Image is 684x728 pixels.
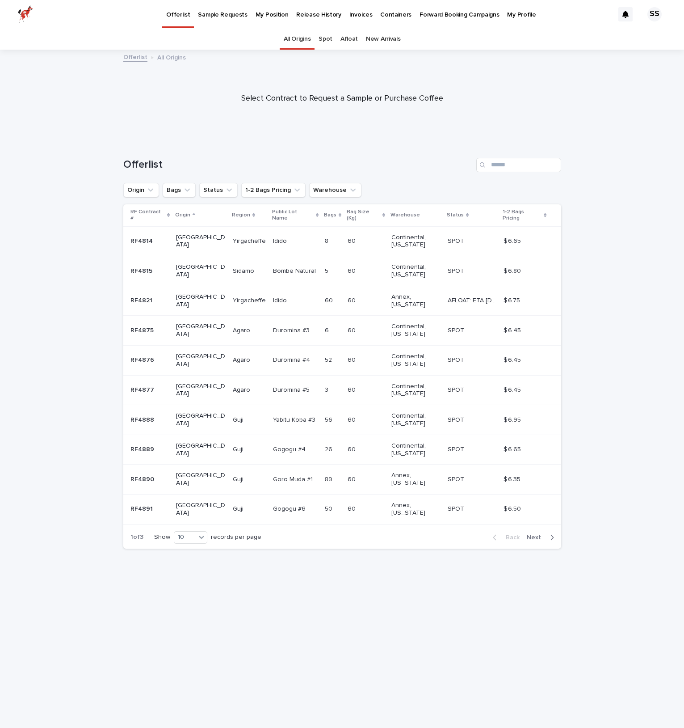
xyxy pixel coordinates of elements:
[325,266,330,275] p: 5
[123,375,561,405] tr: RF4877RF4877 [GEOGRAPHIC_DATA]AgaroAgaro Duromina #5Duromina #5 33 6060 Continental, [US_STATE] S...
[176,323,226,338] p: [GEOGRAPHIC_DATA]
[123,51,147,62] a: Offerlist
[325,236,330,245] p: 8
[504,295,522,305] p: $ 6.75
[130,444,156,453] p: RF4889
[448,355,466,364] p: SPOT
[154,533,170,541] p: Show
[176,502,226,517] p: [GEOGRAPHIC_DATA]
[273,504,307,513] p: Gogogu #6
[448,474,466,483] p: SPOT
[504,236,523,245] p: $ 6.65
[123,316,561,346] tr: RF4875RF4875 [GEOGRAPHIC_DATA]AgaroAgaro Duromina #3Duromina #3 66 6060 Continental, [US_STATE] S...
[448,385,466,394] p: SPOT
[233,266,256,275] p: Sidamo
[176,383,226,398] p: [GEOGRAPHIC_DATA]
[348,236,357,245] p: 60
[157,52,186,62] p: All Origins
[448,295,498,305] p: AFLOAT: ETA 09-27-2025
[348,266,357,275] p: 60
[325,444,334,453] p: 26
[233,385,252,394] p: Agaro
[130,295,154,305] p: RF4821
[241,183,306,197] button: 1-2 Bags Pricing
[325,295,335,305] p: 60
[211,533,261,541] p: records per page
[123,158,473,171] h1: Offerlist
[503,207,541,224] p: 1-2 Bags Pricing
[448,415,466,424] p: SPOT
[176,293,226,309] p: [GEOGRAPHIC_DATA]
[447,210,464,220] p: Status
[176,442,226,457] p: [GEOGRAPHIC_DATA]
[123,465,561,495] tr: RF4890RF4890 [GEOGRAPHIC_DATA]GujiGuji Goro Muda #1Goro Muda #1 8989 6060 Annex, [US_STATE] SPOTS...
[164,94,521,104] p: Select Contract to Request a Sample or Purchase Coffee
[348,444,357,453] p: 60
[325,355,334,364] p: 52
[273,444,307,453] p: Gogogu #4
[448,325,466,334] p: SPOT
[273,415,317,424] p: Yabitu Koba #3
[348,385,357,394] p: 60
[504,444,523,453] p: $ 6.65
[348,415,357,424] p: 60
[527,534,546,541] span: Next
[123,286,561,316] tr: RF4821RF4821 [GEOGRAPHIC_DATA]YirgacheffeYirgacheffe IdidoIdido 6060 6060 Annex, [US_STATE] AFLOA...
[130,236,155,245] p: RF4814
[123,183,159,197] button: Origin
[348,474,357,483] p: 60
[309,183,361,197] button: Warehouse
[476,158,561,172] input: Search
[647,7,662,21] div: SS
[273,236,289,245] p: Idido
[176,412,226,427] p: [GEOGRAPHIC_DATA]
[123,226,561,256] tr: RF4814RF4814 [GEOGRAPHIC_DATA]YirgacheffeYirgacheffe IdidoIdido 88 6060 Continental, [US_STATE] S...
[325,474,334,483] p: 89
[390,210,420,220] p: Warehouse
[273,355,312,364] p: Duromina #4
[448,236,466,245] p: SPOT
[130,207,165,224] p: RF Contract #
[366,29,400,50] a: New Arrivals
[233,325,252,334] p: Agaro
[174,533,196,542] div: 10
[325,415,334,424] p: 56
[523,533,561,542] button: Next
[486,533,523,542] button: Back
[273,295,289,305] p: Idido
[176,353,226,368] p: [GEOGRAPHIC_DATA]
[325,325,331,334] p: 6
[284,29,311,50] a: All Origins
[319,29,332,50] a: Spot
[123,256,561,286] tr: RF4815RF4815 [GEOGRAPHIC_DATA]SidamoSidamo Bombe NaturalBombe Natural 55 6060 Continental, [US_ST...
[273,385,311,394] p: Duromina #5
[123,345,561,375] tr: RF4876RF4876 [GEOGRAPHIC_DATA]AgaroAgaro Duromina #4Duromina #4 5252 6060 Continental, [US_STATE]...
[232,210,250,220] p: Region
[347,207,380,224] p: Bag Size (Kg)
[233,295,268,305] p: Yirgacheffe
[130,325,155,334] p: RF4875
[348,295,357,305] p: 60
[130,385,156,394] p: RF4877
[123,526,151,548] p: 1 of 3
[233,474,245,483] p: Guji
[123,494,561,524] tr: RF4891RF4891 [GEOGRAPHIC_DATA]GujiGuji Gogogu #6Gogogu #6 5050 6060 Annex, [US_STATE] SPOTSPOT $ ...
[123,405,561,435] tr: RF4888RF4888 [GEOGRAPHIC_DATA]GujiGuji Yabitu Koba #3Yabitu Koba #3 5656 6060 Continental, [US_ST...
[504,504,523,513] p: $ 6.50
[175,210,190,220] p: Origin
[348,504,357,513] p: 60
[176,234,226,249] p: [GEOGRAPHIC_DATA]
[448,504,466,513] p: SPOT
[504,355,523,364] p: $ 6.45
[504,325,523,334] p: $ 6.45
[273,325,311,334] p: Duromina #3
[233,355,252,364] p: Agaro
[233,236,268,245] p: Yirgacheffe
[176,472,226,487] p: [GEOGRAPHIC_DATA]
[273,266,318,275] p: Bombe Natural
[233,444,245,453] p: Guji
[176,263,226,279] p: [GEOGRAPHIC_DATA]
[163,183,196,197] button: Bags
[504,266,523,275] p: $ 6.80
